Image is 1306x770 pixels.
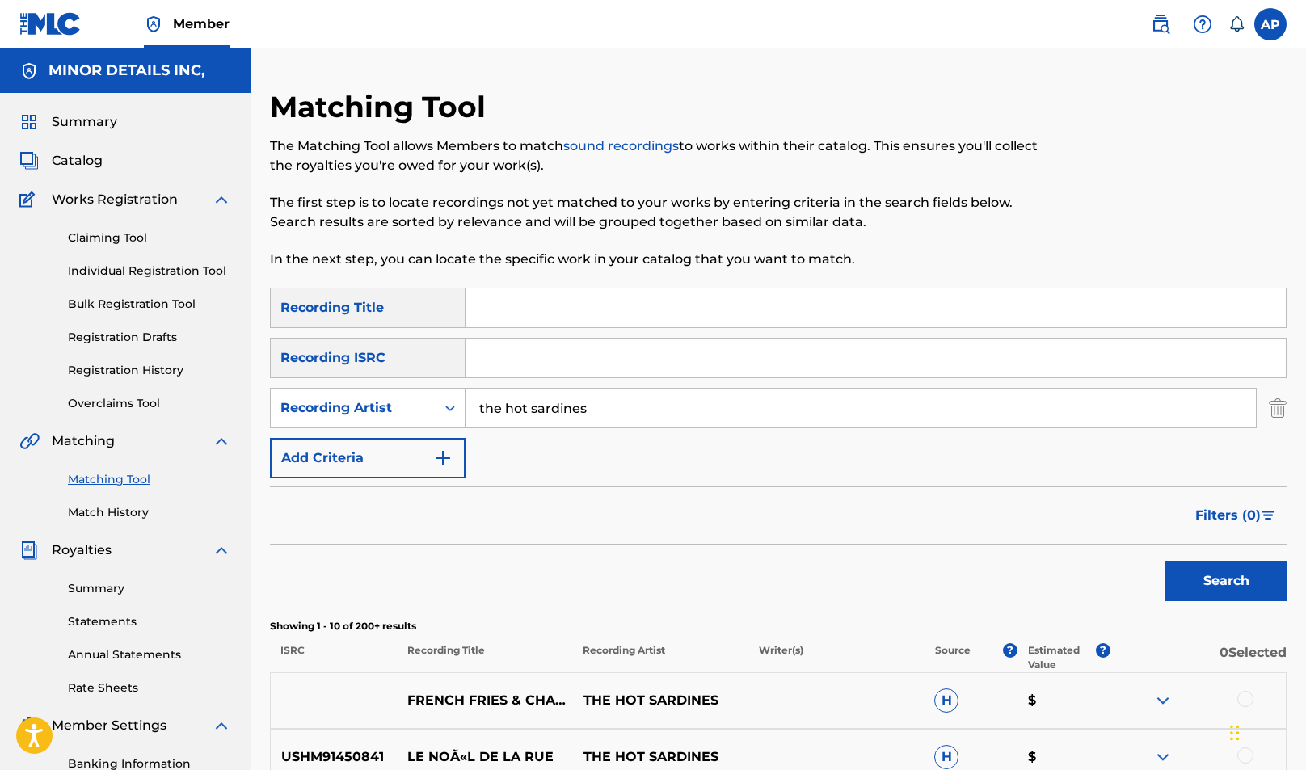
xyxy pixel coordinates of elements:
p: The first step is to locate recordings not yet matched to your works by entering criteria in the ... [270,193,1053,232]
span: Filters ( 0 ) [1195,506,1261,525]
a: Bulk Registration Tool [68,296,231,313]
p: In the next step, you can locate the specific work in your catalog that you want to match. [270,250,1053,269]
p: Source [935,643,971,672]
span: Royalties [52,541,112,560]
button: Search [1165,561,1287,601]
h5: MINOR DETAILS INC, [48,61,205,80]
div: Drag [1230,709,1240,757]
p: LE NOÃ«L DE LA RUE [397,747,572,767]
p: THE HOT SARDINES [572,747,748,767]
iframe: Resource Center [1261,511,1306,642]
button: Add Criteria [270,438,466,478]
span: Works Registration [52,190,178,209]
span: H [934,688,958,713]
span: ? [1096,643,1110,658]
img: Royalties [19,541,39,560]
img: Top Rightsholder [144,15,163,34]
a: Overclaims Tool [68,395,231,412]
iframe: Chat Widget [1225,692,1306,770]
a: Individual Registration Tool [68,263,231,280]
img: help [1193,15,1212,34]
p: Recording Title [396,643,572,672]
p: FRENCH FRIES & CHAMPAGNE [397,691,572,710]
img: expand [1153,747,1173,767]
p: $ [1017,747,1110,767]
img: filter [1262,511,1275,520]
img: expand [212,190,231,209]
form: Search Form [270,288,1287,609]
p: ISRC [270,643,396,672]
span: Member Settings [52,716,166,735]
div: Help [1186,8,1219,40]
a: Claiming Tool [68,229,231,246]
a: sound recordings [563,138,679,154]
img: Delete Criterion [1269,388,1287,428]
img: Summary [19,112,39,132]
a: Statements [68,613,231,630]
img: search [1151,15,1170,34]
button: Filters (0) [1186,495,1287,536]
span: Member [173,15,230,33]
p: Recording Artist [572,643,748,672]
span: Matching [52,431,115,451]
a: Matching Tool [68,471,231,488]
p: The Matching Tool allows Members to match to works within their catalog. This ensures you'll coll... [270,137,1053,175]
img: Catalog [19,151,39,170]
span: Summary [52,112,117,132]
img: 9d2ae6d4665cec9f34b9.svg [433,448,453,468]
img: expand [1153,691,1173,710]
span: ? [1003,643,1017,658]
p: $ [1017,691,1110,710]
img: expand [212,716,231,735]
p: THE HOT SARDINES [572,691,748,710]
div: Recording Artist [280,398,426,418]
img: Matching [19,431,40,451]
a: Match History [68,504,231,521]
img: Accounts [19,61,39,81]
p: Estimated Value [1028,643,1096,672]
img: Member Settings [19,716,39,735]
a: Registration History [68,362,231,379]
div: User Menu [1254,8,1287,40]
img: expand [212,431,231,451]
a: Public Search [1144,8,1177,40]
div: Notifications [1228,16,1245,32]
p: Showing 1 - 10 of 200+ results [270,619,1287,633]
a: Summary [68,580,231,597]
a: Rate Sheets [68,680,231,696]
a: Annual Statements [68,646,231,663]
a: CatalogCatalog [19,151,103,170]
span: Catalog [52,151,103,170]
a: Registration Drafts [68,329,231,346]
p: USHM91450841 [271,747,397,767]
img: expand [212,541,231,560]
img: Works Registration [19,190,40,209]
img: MLC Logo [19,12,82,36]
span: H [934,745,958,769]
h2: Matching Tool [270,89,494,125]
p: Writer(s) [748,643,925,672]
p: 0 Selected [1110,643,1287,672]
a: SummarySummary [19,112,117,132]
